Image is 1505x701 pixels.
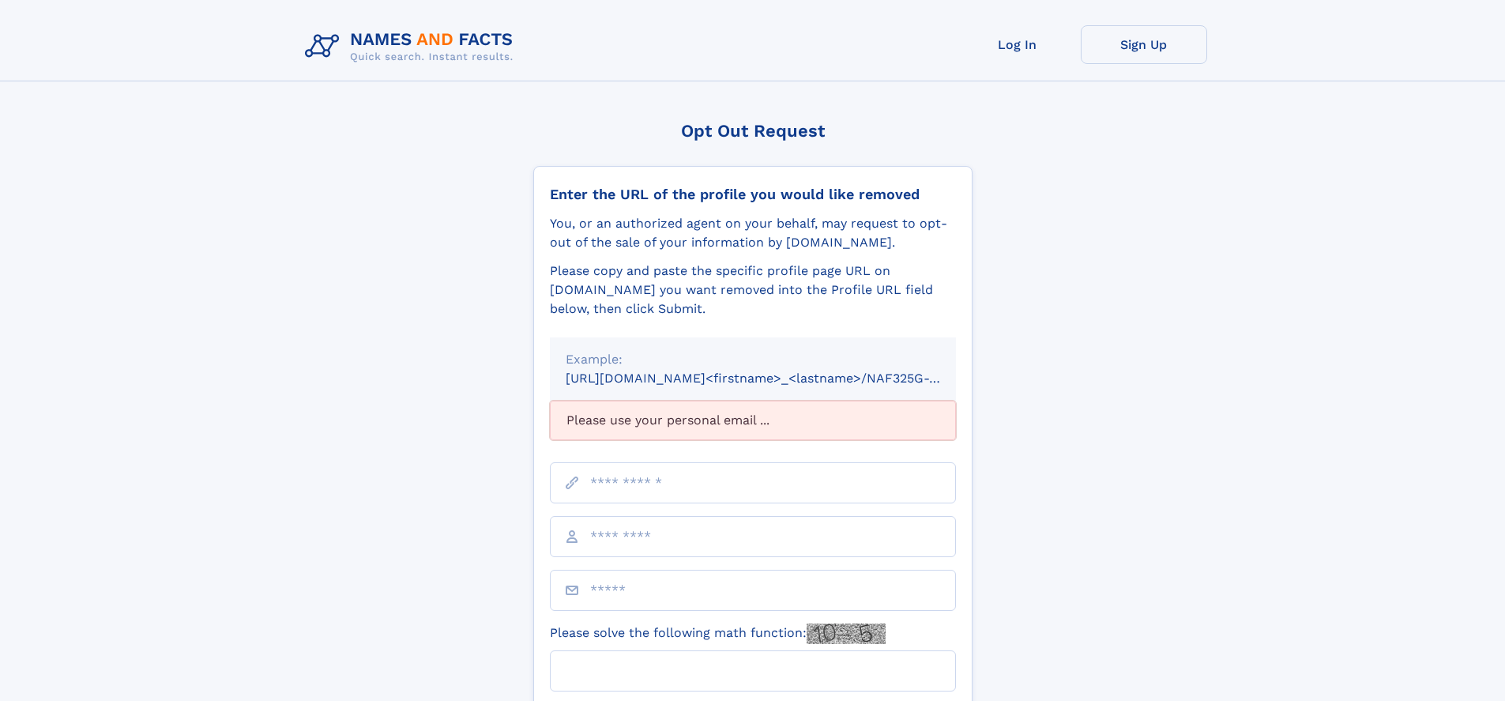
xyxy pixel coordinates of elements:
a: Sign Up [1081,25,1207,64]
div: Example: [566,350,940,369]
div: You, or an authorized agent on your behalf, may request to opt-out of the sale of your informatio... [550,214,956,252]
img: Logo Names and Facts [299,25,526,68]
div: Enter the URL of the profile you would like removed [550,186,956,203]
div: Please use your personal email ... [550,401,956,440]
div: Please copy and paste the specific profile page URL on [DOMAIN_NAME] you want removed into the Pr... [550,262,956,318]
div: Opt Out Request [533,121,973,141]
a: Log In [954,25,1081,64]
small: [URL][DOMAIN_NAME]<firstname>_<lastname>/NAF325G-xxxxxxxx [566,371,986,386]
label: Please solve the following math function: [550,624,886,644]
